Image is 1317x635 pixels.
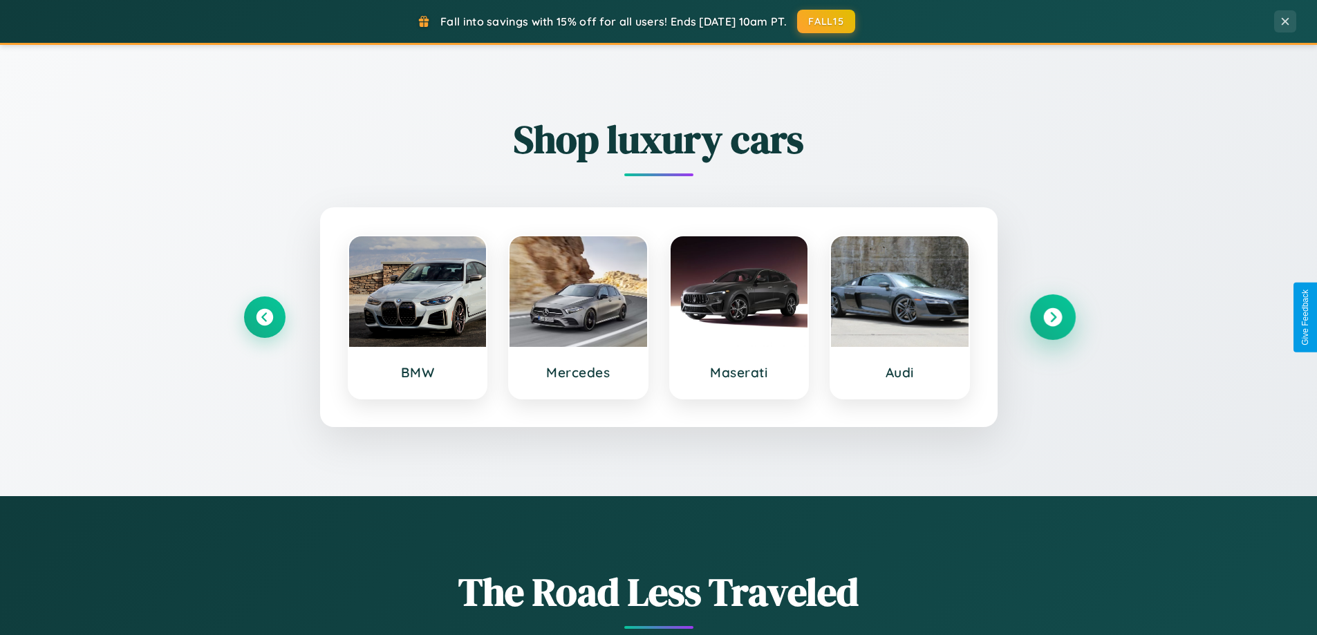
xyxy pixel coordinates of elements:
button: FALL15 [797,10,855,33]
span: Fall into savings with 15% off for all users! Ends [DATE] 10am PT. [440,15,787,28]
h2: Shop luxury cars [244,113,1074,166]
div: Give Feedback [1300,290,1310,345]
h3: Audi [845,364,955,381]
h3: Mercedes [523,364,633,381]
h3: BMW [363,364,473,381]
h1: The Road Less Traveled [244,565,1074,618]
h3: Maserati [684,364,794,381]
